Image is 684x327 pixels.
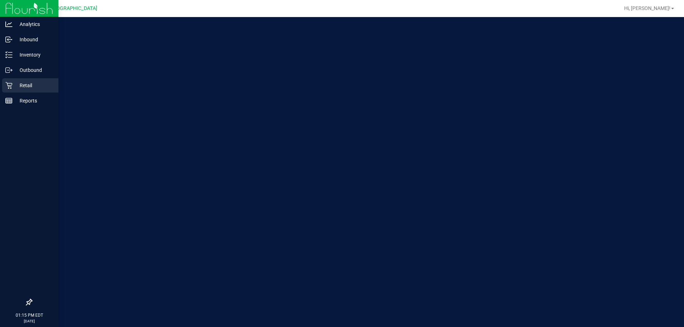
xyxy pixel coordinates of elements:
inline-svg: Outbound [5,67,12,74]
p: Outbound [12,66,55,74]
p: [DATE] [3,318,55,324]
iframe: Resource center [7,270,28,291]
p: Reports [12,96,55,105]
p: 01:15 PM EDT [3,312,55,318]
inline-svg: Retail [5,82,12,89]
inline-svg: Reports [5,97,12,104]
p: Retail [12,81,55,90]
